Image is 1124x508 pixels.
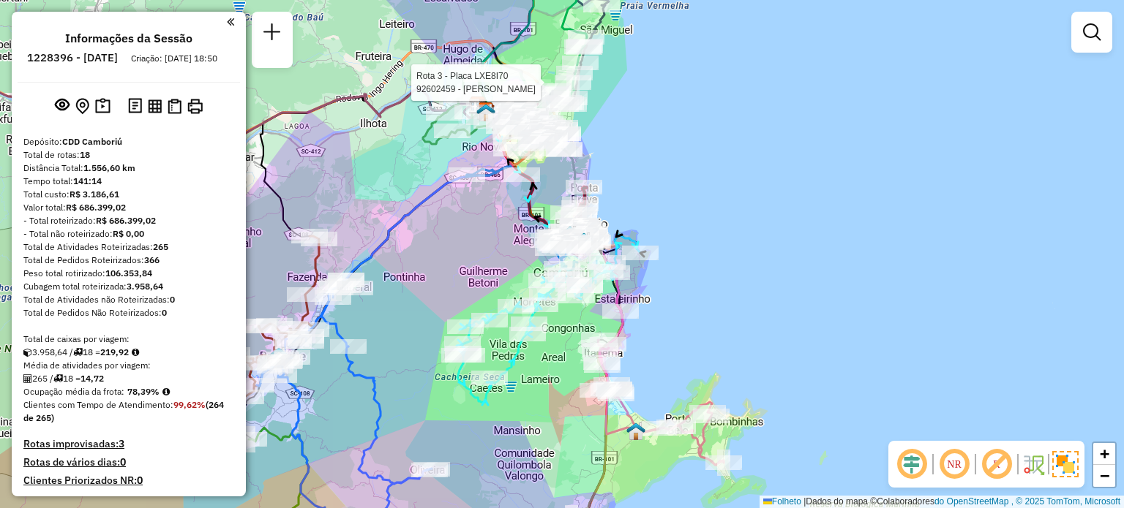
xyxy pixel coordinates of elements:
[1093,465,1115,487] a: Diminuir o zoom
[80,373,104,384] font: 14,72
[65,31,192,45] font: Informações da Sessão
[173,399,206,410] font: 99,62%
[476,103,495,122] img: FAD CDD Camboriú
[170,294,175,305] font: 0
[23,360,151,371] font: Média de atividades por viagem:
[258,18,287,50] a: Nova sessão e pesquisa
[127,281,163,292] font: 3.958,64
[132,348,139,357] i: Meta Caixas/viagem: 190,82 Diferença: 29,10
[120,455,126,469] font: 0
[27,50,118,64] font: 1228396 - [DATE]
[1052,451,1079,477] img: Exibir/Ocultar setores
[96,215,156,226] font: R$ 686.399,02
[162,307,167,318] font: 0
[52,94,72,118] button: Exibir sessão original
[574,232,593,251] img: 711 UDC Light WCL Camboriú
[763,496,801,507] a: Folheto
[23,202,66,213] font: Valor total:
[23,294,170,305] font: Total de Atividades não Roteirizadas:
[937,447,972,482] span: Ocultar NR
[23,189,70,200] font: Total custo:
[23,374,32,383] i: Total de Atividades
[66,202,126,213] font: R$ 686.399,02
[23,215,96,226] font: - Total roteirizado:
[894,447,929,482] span: Deslocamento ocular
[1100,444,1109,463] font: +
[23,348,32,357] i: Cubagem total roteirizada
[23,254,144,265] font: Total de Pedidos Roteirizados:
[23,386,124,397] font: Ocupação média da frota:
[83,162,135,173] font: 1.556,60 km
[73,348,83,357] i: Total de rotas
[70,189,119,200] font: R$ 3.186,61
[772,496,801,507] font: Folheto
[803,496,806,507] font: |
[934,496,1120,507] a: do OpenStreetMap , © 2025 TomTom, Microsoft
[23,268,105,278] font: Peso total rotirizado:
[1077,18,1106,47] a: Filtros de exibição
[165,96,184,117] button: Visualizar Romaneio
[32,373,53,384] font: 265 /
[162,387,170,396] em: Média calculada utilizando a maior ocupação (%Peso ou%Cubagem) de cada rota da sessão. Rotas cros...
[23,228,113,239] font: - Total não roteirizado:
[125,95,145,118] button: Logs de desbloqueio de sessão
[100,346,129,357] font: 219,92
[83,346,100,357] font: 18 =
[145,96,165,115] button: Visualizar relatório de Roteirização
[23,175,73,186] font: Tempo total:
[119,437,124,450] font: 3
[227,13,234,30] a: Clique aqui para minimizar o painel
[23,162,83,173] font: Distância Total:
[23,136,62,147] font: Depósito:
[476,102,495,121] img: CDD Camboriú
[144,254,160,265] font: 366
[153,241,168,252] font: 265
[1100,466,1109,485] font: −
[92,95,113,118] button: Painel de Sugestão
[269,346,288,365] img: Brusque
[23,281,127,292] font: Cubagem total roteirizada:
[80,149,90,160] font: 18
[137,474,143,487] font: 0
[23,474,137,487] font: Clientes Priorizados NR:
[561,225,580,244] img: UDC - Cross Balneário (Simulação)
[877,496,934,507] font: Colaboradores
[23,399,173,410] font: Clientes com Tempo de Atendimento:
[1093,443,1115,465] a: Ampliar
[32,346,73,357] font: 3.958,64 /
[1022,452,1045,476] img: Fluxo de ruas
[53,374,63,383] i: Total de rotas
[72,95,92,118] button: Centralizar mapa no depósito ou ponto de apoio
[127,386,160,397] font: 78,39%
[626,422,645,441] img: PA PORTO BELO
[806,496,877,507] font: Dados do mapa ©
[105,268,152,278] font: 106.353,84
[23,455,120,469] font: Rotas de vários dias:
[113,228,144,239] font: R$ 0,00
[468,96,487,115] img: CDD Itajaí
[73,175,102,186] font: 141:14
[23,307,162,318] font: Total de Pedidos Não Roteirizados:
[62,136,122,147] font: CDD Camboriú
[23,437,119,450] font: Rotas improvisadas:
[23,241,153,252] font: Total de Atividades Roteirizadas:
[23,333,130,344] font: Total de caixas por viagem:
[63,373,80,384] font: 18 =
[979,447,1014,482] span: Exibir rótulo
[131,53,217,64] font: Criação: [DATE] 18:50
[184,96,206,117] button: Imprimir Rotas
[23,149,80,160] font: Total de rotas:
